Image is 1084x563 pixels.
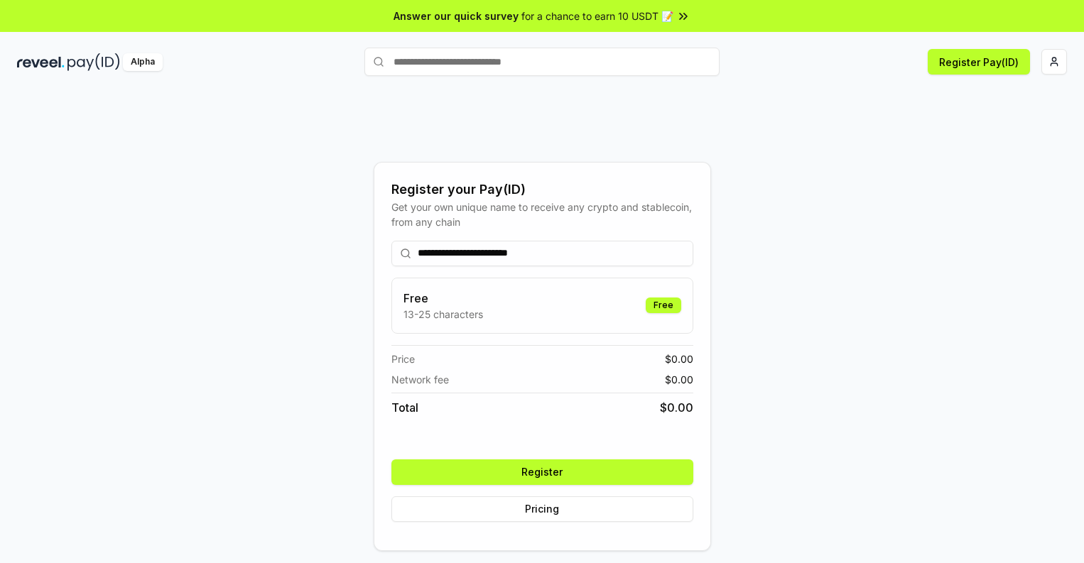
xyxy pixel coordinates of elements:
[123,53,163,71] div: Alpha
[391,372,449,387] span: Network fee
[665,351,693,366] span: $ 0.00
[660,399,693,416] span: $ 0.00
[665,372,693,387] span: $ 0.00
[391,199,693,229] div: Get your own unique name to receive any crypto and stablecoin, from any chain
[391,399,418,416] span: Total
[391,496,693,522] button: Pricing
[394,9,519,23] span: Answer our quick survey
[928,49,1030,75] button: Register Pay(ID)
[67,53,120,71] img: pay_id
[391,351,415,366] span: Price
[391,180,693,199] div: Register your Pay(ID)
[391,459,693,485] button: Register
[403,290,483,307] h3: Free
[521,9,673,23] span: for a chance to earn 10 USDT 📝
[17,53,65,71] img: reveel_dark
[403,307,483,322] p: 13-25 characters
[646,297,681,313] div: Free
